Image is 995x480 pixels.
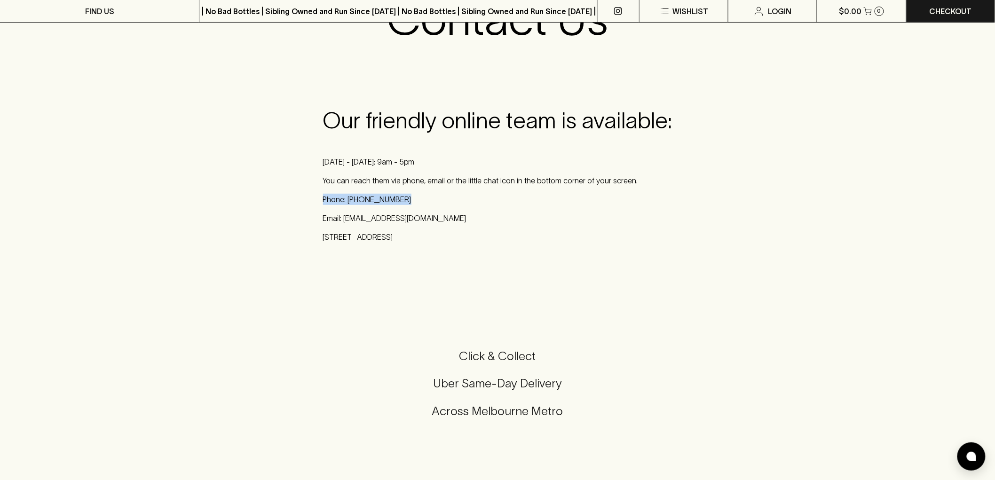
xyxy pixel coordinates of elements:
[323,175,672,186] p: You can reach them via phone, email or the little chat icon in the bottom corner of your screen.
[672,6,708,17] p: Wishlist
[839,6,862,17] p: $0.00
[323,212,672,224] p: Email: [EMAIL_ADDRESS][DOMAIN_NAME]
[877,8,881,14] p: 0
[323,194,672,205] p: Phone: [PHONE_NUMBER]
[930,6,972,17] p: Checkout
[323,231,672,243] p: [STREET_ADDRESS]
[967,452,976,461] img: bubble-icon
[11,403,984,419] h5: Across Melbourne Metro
[768,6,792,17] p: Login
[323,156,672,167] p: [DATE] - [DATE]: 9am - 5pm
[323,107,672,134] h3: Our friendly online team is available:
[11,376,984,391] h5: Uber Same-Day Delivery
[11,311,984,468] div: Call to action block
[11,348,984,364] h5: Click & Collect
[85,6,114,17] p: FIND US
